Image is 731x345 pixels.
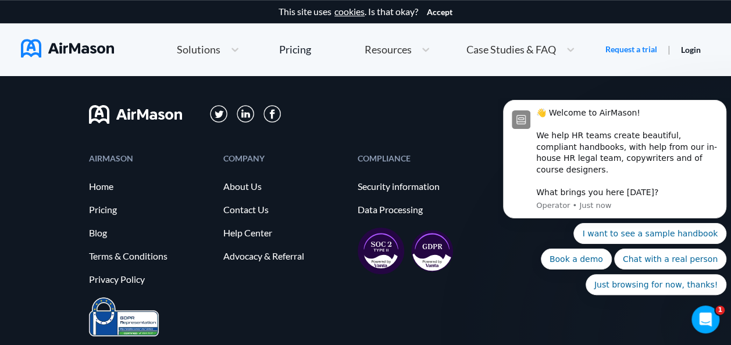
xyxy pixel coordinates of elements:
[605,44,657,55] a: Request a trial
[89,274,212,285] a: Privacy Policy
[358,181,480,192] a: Security information
[466,44,556,55] span: Case Studies & FAQ
[89,297,159,336] img: prighter-certificate-eu-7c0b0bead1821e86115914626e15d079.png
[681,45,701,55] a: Login
[89,228,212,238] a: Blog
[223,181,346,192] a: About Us
[427,8,452,17] button: Accept cookies
[279,39,311,60] a: Pricing
[279,44,311,55] div: Pricing
[223,204,346,215] a: Contact Us
[89,204,212,215] a: Pricing
[691,306,719,333] iframe: Intercom live chat
[223,251,346,261] a: Advocacy & Referral
[498,98,731,339] iframe: Intercom notifications message
[237,105,255,123] img: svg+xml;base64,PD94bWwgdmVyc2lvbj0iMS4wIiBlbmNvZGluZz0iVVRGLTgiPz4KPHN2ZyB3aWR0aD0iMzFweCIgaGVpZ2...
[21,39,114,57] img: AirMason Logo
[358,228,404,274] img: soc2-17851990f8204ed92eb8cdb2d5e8da73.svg
[223,154,346,162] div: COMPANY
[223,228,346,238] a: Help Center
[177,44,220,55] span: Solutions
[89,251,212,261] a: Terms & Conditions
[263,105,281,123] img: svg+xml;base64,PD94bWwgdmVyc2lvbj0iMS4wIiBlbmNvZGluZz0iVVRGLTgiPz4KPHN2ZyB3aWR0aD0iMzBweCIgaGVpZ2...
[411,230,453,272] img: gdpr-98ea35551734e2af8fd9405dbdaf8c18.svg
[210,105,228,123] img: svg+xml;base64,PD94bWwgdmVyc2lvbj0iMS4wIiBlbmNvZGluZz0iVVRGLTgiPz4KPHN2ZyB3aWR0aD0iMzFweCIgaGVpZ2...
[358,154,480,162] div: COMPLIANCE
[364,44,411,55] span: Resources
[334,6,365,17] a: cookies
[89,181,212,192] a: Home
[89,154,212,162] div: AIRMASON
[715,306,725,315] span: 1
[89,105,182,124] img: svg+xml;base64,PHN2ZyB3aWR0aD0iMTYwIiBoZWlnaHQ9IjMyIiB2aWV3Qm94PSIwIDAgMTYwIDMyIiBmaWxsPSJub25lIi...
[358,204,480,215] a: Data Processing
[668,44,671,55] span: |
